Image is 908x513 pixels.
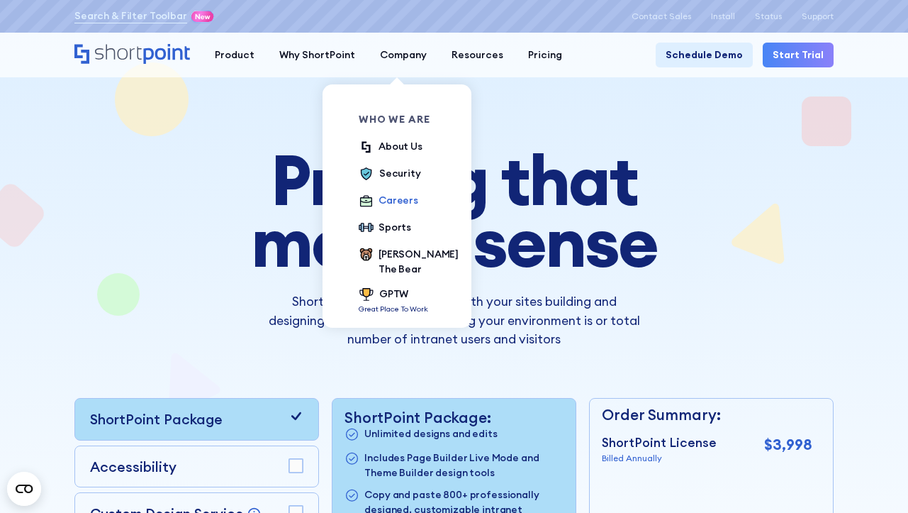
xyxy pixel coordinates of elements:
[379,220,411,235] div: Sports
[279,48,355,62] div: Why ShortPoint
[379,247,459,277] div: [PERSON_NAME] The Bear
[359,287,428,304] a: GPTW
[656,43,753,67] a: Schedule Demo
[344,409,563,426] p: ShortPoint Package:
[7,472,41,506] button: Open CMP widget
[74,44,190,65] a: Home
[452,48,503,62] div: Resources
[359,247,459,277] a: [PERSON_NAME] The Bear
[379,139,422,154] div: About Us
[359,304,428,315] p: Great Place To Work
[90,456,176,477] p: Accessibility
[359,193,418,210] a: Careers
[268,292,640,348] p: ShortPoint pricing is aligned with your sites building and designing needs, no matter how big you...
[202,43,267,67] a: Product
[379,287,408,302] div: GPTW
[175,149,734,272] h1: Pricing that makes sense
[602,452,717,465] p: Billed Annually
[74,9,187,23] a: Search & Filter Toolbar
[802,11,834,21] a: Support
[267,43,367,67] a: Why ShortPoint
[364,426,497,443] p: Unlimited designs and edits
[215,48,254,62] div: Product
[653,348,908,513] iframe: Chat Widget
[602,434,717,452] p: ShortPoint License
[379,166,421,181] div: Security
[359,166,421,183] a: Security
[711,11,735,21] a: Install
[755,11,782,21] a: Status
[379,193,418,208] div: Careers
[632,11,691,21] a: Contact Sales
[602,404,812,426] p: Order Summary:
[763,43,834,67] a: Start Trial
[359,114,459,124] div: Who we are
[90,409,223,429] p: ShortPoint Package
[515,43,574,67] a: Pricing
[359,220,411,237] a: Sports
[359,139,422,156] a: About Us
[528,48,562,62] div: Pricing
[367,43,439,67] a: Company
[380,48,427,62] div: Company
[364,451,563,480] p: Includes Page Builder Live Mode and Theme Builder design tools
[439,43,515,67] a: Resources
